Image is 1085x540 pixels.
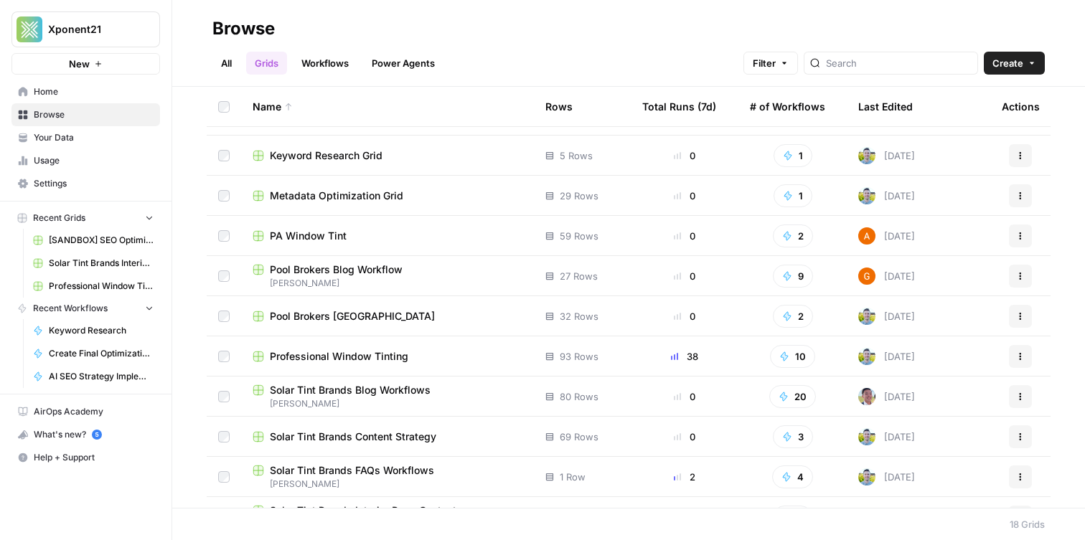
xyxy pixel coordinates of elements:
[253,277,522,290] span: [PERSON_NAME]
[27,365,160,388] a: AI SEO Strategy Implementation
[858,147,875,164] img: 7o9iy2kmmc4gt2vlcbjqaas6vz7k
[34,154,154,167] span: Usage
[750,87,825,126] div: # of Workflows
[858,428,875,445] img: 7o9iy2kmmc4gt2vlcbjqaas6vz7k
[1002,87,1040,126] div: Actions
[270,349,408,364] span: Professional Window Tinting
[34,451,154,464] span: Help + Support
[858,468,915,485] div: [DATE]
[49,324,154,337] span: Keyword Research
[34,85,154,98] span: Home
[642,309,727,323] div: 0
[642,470,727,484] div: 2
[49,257,154,270] span: Solar Tint Brands Interior Page Content
[11,80,160,103] a: Home
[49,347,154,360] span: Create Final Optimizations Roadmap
[49,370,154,383] span: AI SEO Strategy Implementation
[769,385,816,408] button: 20
[253,430,522,444] a: Solar Tint Brands Content Strategy
[773,224,813,247] button: 2
[212,52,240,75] a: All
[270,148,382,163] span: Keyword Research Grid
[11,400,160,423] a: AirOps Academy
[770,345,815,368] button: 10
[642,229,727,243] div: 0
[270,430,436,444] span: Solar Tint Brands Content Strategy
[858,308,915,325] div: [DATE]
[858,388,915,405] div: [DATE]
[11,298,160,319] button: Recent Workflows
[48,22,135,37] span: Xponent21
[642,430,727,444] div: 0
[984,52,1045,75] button: Create
[11,172,160,195] a: Settings
[642,349,727,364] div: 38
[11,126,160,149] a: Your Data
[858,428,915,445] div: [DATE]
[774,144,812,167] button: 1
[858,227,915,245] div: [DATE]
[545,87,573,126] div: Rows
[858,308,875,325] img: 7o9iy2kmmc4gt2vlcbjqaas6vz7k
[270,503,456,518] span: Solar Tint Brands Interior Page Content
[11,103,160,126] a: Browse
[773,265,813,288] button: 9
[95,431,98,438] text: 5
[642,148,727,163] div: 0
[858,187,915,204] div: [DATE]
[17,16,42,42] img: Xponent21 Logo
[253,309,522,323] a: Pool Brokers [GEOGRAPHIC_DATA]
[27,319,160,342] a: Keyword Research
[560,309,598,323] span: 32 Rows
[253,397,522,410] span: [PERSON_NAME]
[270,229,347,243] span: PA Window Tint
[12,424,159,445] div: What's new?
[270,189,403,203] span: Metadata Optimization Grid
[560,389,598,404] span: 80 Rows
[992,56,1023,70] span: Create
[253,478,522,491] span: [PERSON_NAME]
[560,189,598,203] span: 29 Rows
[34,177,154,190] span: Settings
[49,234,154,247] span: [SANDBOX] SEO Optimizations
[826,56,972,70] input: Search
[49,280,154,293] span: Professional Window Tinting
[34,405,154,418] span: AirOps Academy
[642,389,727,404] div: 0
[11,11,160,47] button: Workspace: Xponent21
[858,388,875,405] img: 99f2gcj60tl1tjps57nny4cf0tt1
[253,349,522,364] a: Professional Window Tinting
[11,149,160,172] a: Usage
[253,463,522,491] a: Solar Tint Brands FAQs Workflows[PERSON_NAME]
[246,52,287,75] a: Grids
[753,56,776,70] span: Filter
[27,342,160,365] a: Create Final Optimizations Roadmap
[743,52,798,75] button: Filter
[774,184,812,207] button: 1
[270,383,431,397] span: Solar Tint Brands Blog Workflows
[858,87,913,126] div: Last Edited
[33,212,85,224] span: Recent Grids
[92,430,102,440] a: 5
[270,262,403,277] span: Pool Brokers Blog Workflow
[253,383,522,410] a: Solar Tint Brands Blog Workflows[PERSON_NAME]
[560,269,598,283] span: 27 Rows
[27,275,160,298] a: Professional Window Tinting
[560,148,593,163] span: 5 Rows
[858,348,915,365] div: [DATE]
[34,131,154,144] span: Your Data
[11,53,160,75] button: New
[773,425,813,448] button: 3
[363,52,443,75] a: Power Agents
[253,189,522,203] a: Metadata Optimization Grid
[772,465,813,488] button: 4
[253,503,522,531] a: Solar Tint Brands Interior Page ContentCornerstone Content Workflows
[27,252,160,275] a: Solar Tint Brands Interior Page Content
[642,87,716,126] div: Total Runs (7d)
[293,52,357,75] a: Workflows
[69,57,90,71] span: New
[858,147,915,164] div: [DATE]
[642,269,727,283] div: 0
[858,348,875,365] img: 7o9iy2kmmc4gt2vlcbjqaas6vz7k
[560,229,598,243] span: 59 Rows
